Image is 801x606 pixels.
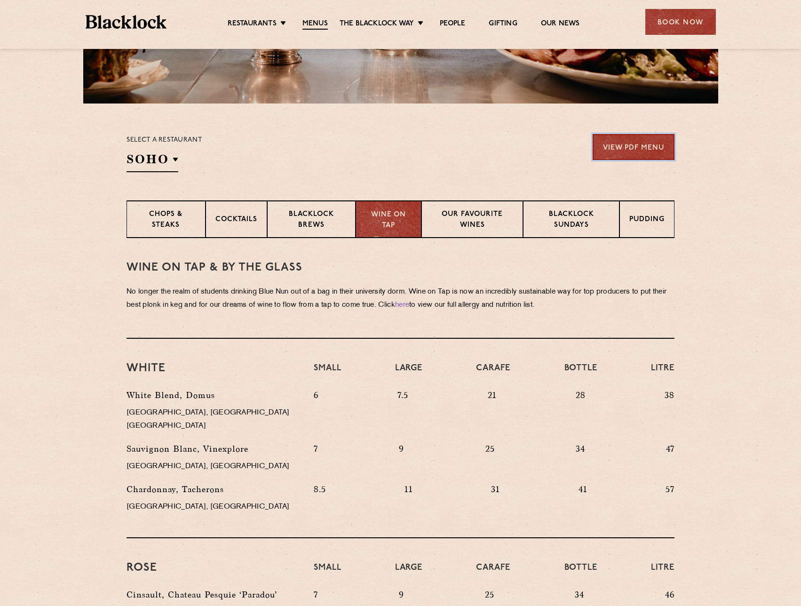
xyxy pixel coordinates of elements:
p: 9 [399,442,404,478]
p: No longer the realm of students drinking Blue Nun out of a bag in their university dorm. Wine on ... [127,286,674,312]
p: Blacklock Sundays [533,209,610,231]
h4: Small [314,562,341,583]
p: Cocktails [215,215,257,226]
h4: Bottle [564,362,597,384]
p: 25 [485,442,495,478]
a: The Blacklock Way [340,19,414,29]
p: [GEOGRAPHIC_DATA], [GEOGRAPHIC_DATA] [127,460,300,473]
h4: Large [395,562,422,583]
p: 57 [666,483,674,518]
p: 28 [576,389,586,438]
h4: Small [314,362,341,384]
p: 7.5 [397,389,408,438]
p: Select a restaurant [127,134,202,146]
a: here [395,302,409,309]
p: 8.5 [314,483,326,518]
p: Wine on Tap [365,210,412,231]
a: Restaurants [228,19,277,29]
a: View PDF Menu [593,134,674,160]
p: 21 [488,389,497,438]
img: BL_Textured_Logo-footer-cropped.svg [86,15,167,29]
p: Sauvignon Blanc, Vinexplore [127,442,300,455]
h4: Large [395,362,422,384]
h3: WINE on tap & by the glass [127,262,674,274]
p: Our favourite wines [431,209,513,231]
p: Chops & Steaks [136,209,196,231]
p: 6 [314,389,318,438]
p: [GEOGRAPHIC_DATA], [GEOGRAPHIC_DATA] [127,501,300,514]
p: 11 [404,483,413,518]
p: White Blend, Domus [127,389,300,402]
h2: SOHO [127,151,178,172]
h4: Carafe [476,562,510,583]
h3: Rose [127,562,300,574]
div: Book Now [645,9,716,35]
a: People [440,19,465,29]
p: 47 [666,442,674,478]
p: 38 [665,389,674,438]
h3: White [127,362,300,375]
a: Gifting [489,19,517,29]
h4: Litre [651,362,674,384]
p: [GEOGRAPHIC_DATA], [GEOGRAPHIC_DATA] [GEOGRAPHIC_DATA] [127,407,300,433]
a: Menus [302,19,328,30]
p: Cinsault, Chateau Pesquie ‘Paradou’ [127,588,300,601]
p: 41 [579,483,587,518]
h4: Bottle [564,562,597,583]
h4: Litre [651,562,674,583]
p: Pudding [629,215,665,226]
p: 7 [314,442,318,478]
p: 34 [576,442,585,478]
a: Our News [541,19,580,29]
p: 31 [491,483,500,518]
p: Blacklock Brews [277,209,346,231]
p: Chardonnay, Tacherons [127,483,300,496]
h4: Carafe [476,362,510,384]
